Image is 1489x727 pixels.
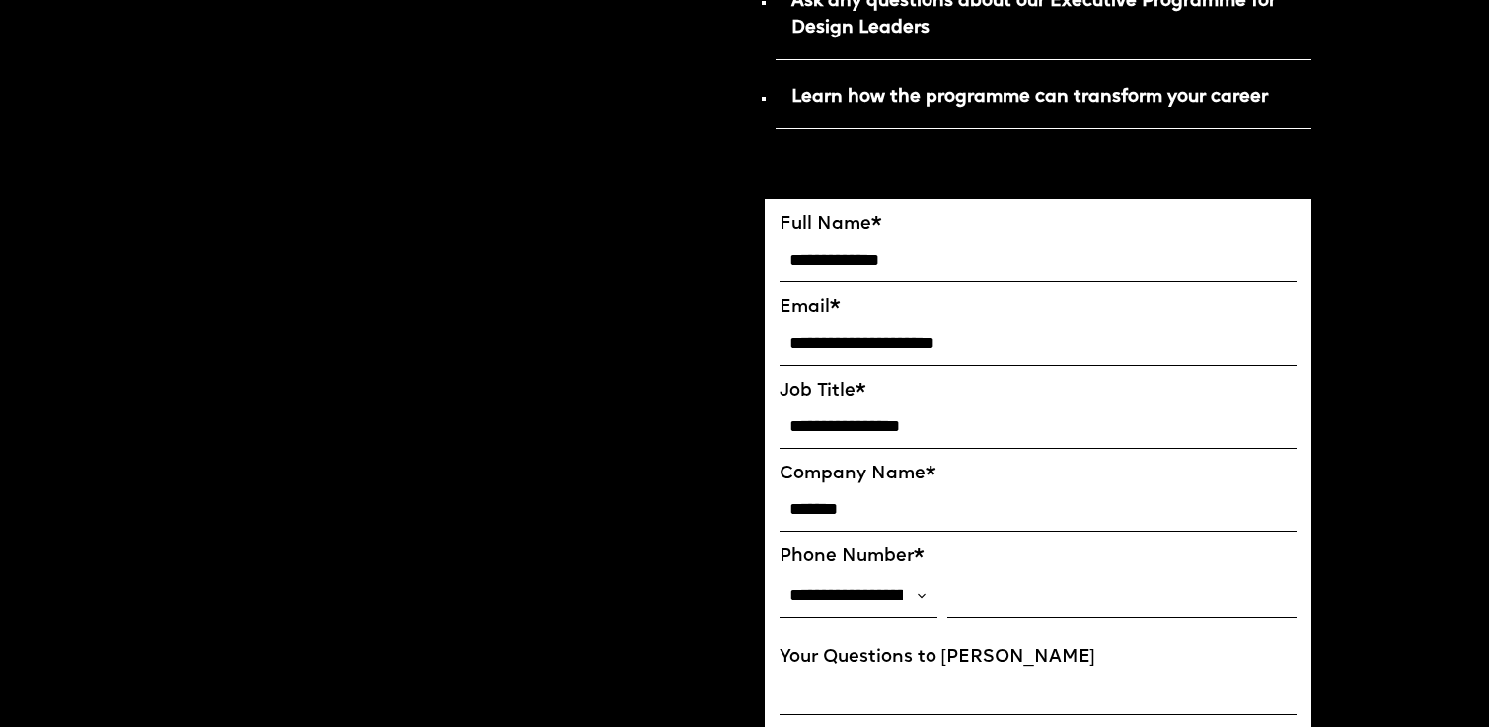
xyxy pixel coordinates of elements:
strong: Learn how the programme can transform your career [791,88,1268,107]
label: Company Name [780,464,1298,485]
label: Full Name [780,214,1298,236]
label: Phone Number [780,546,1298,568]
label: Email [780,297,1298,319]
label: Job Title [780,381,1298,402]
label: Your Questions to [PERSON_NAME] [780,647,1298,669]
